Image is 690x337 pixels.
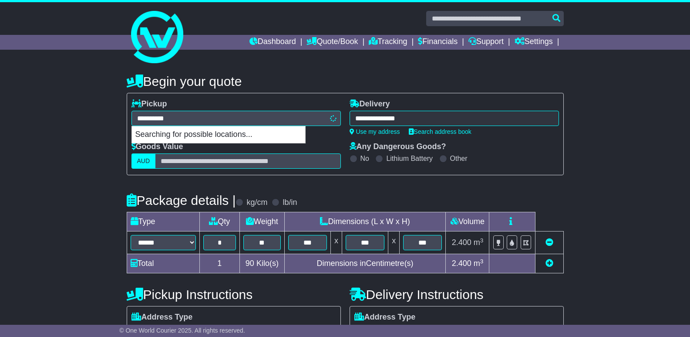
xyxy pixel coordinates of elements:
td: 1 [199,254,240,273]
td: Type [127,212,199,231]
td: x [330,231,342,254]
td: x [388,231,400,254]
label: Goods Value [131,142,183,152]
h4: Begin your quote [127,74,564,89]
td: Dimensions (L x W x H) [284,212,446,231]
h4: Delivery Instructions [350,287,564,302]
span: 2.400 [452,259,471,268]
a: Search address book [409,128,471,135]
label: Address Type [354,313,416,322]
label: lb/in [283,198,297,208]
label: Lithium Battery [386,154,433,163]
a: Dashboard [249,35,296,50]
td: Volume [446,212,489,231]
a: Tracking [369,35,407,50]
a: Settings [515,35,553,50]
td: Weight [240,212,285,231]
td: Total [127,254,199,273]
h4: Package details | [127,193,236,208]
span: m [474,238,484,247]
td: Kilo(s) [240,254,285,273]
label: kg/cm [246,198,267,208]
a: Quote/Book [306,35,358,50]
label: Address Type [131,313,193,322]
span: m [474,259,484,268]
a: Use my address [350,128,400,135]
h4: Pickup Instructions [127,287,341,302]
p: Searching for possible locations... [132,126,305,143]
td: Dimensions in Centimetre(s) [284,254,446,273]
label: Any Dangerous Goods? [350,142,446,152]
a: Support [468,35,504,50]
label: AUD [131,153,156,169]
label: Pickup [131,99,167,109]
label: Delivery [350,99,390,109]
a: Financials [418,35,458,50]
span: 2.400 [452,238,471,247]
label: No [360,154,369,163]
span: 90 [246,259,254,268]
a: Remove this item [545,238,553,247]
td: Qty [199,212,240,231]
label: Other [450,154,468,163]
a: Add new item [545,259,553,268]
sup: 3 [480,237,484,244]
sup: 3 [480,258,484,265]
span: © One World Courier 2025. All rights reserved. [119,327,245,334]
